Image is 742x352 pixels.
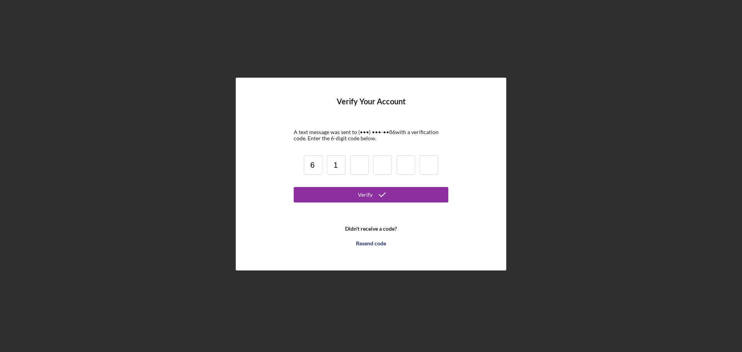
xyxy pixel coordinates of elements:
div: Verify [358,187,373,202]
button: Resend code [294,236,448,251]
div: Resend code [356,236,386,251]
h4: Verify Your Account [337,97,406,117]
div: A text message was sent to (•••) •••-•• 86 with a verification code. Enter the 6-digit code below. [294,129,448,141]
button: Verify [294,187,448,202]
b: Didn't receive a code? [345,226,397,232]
